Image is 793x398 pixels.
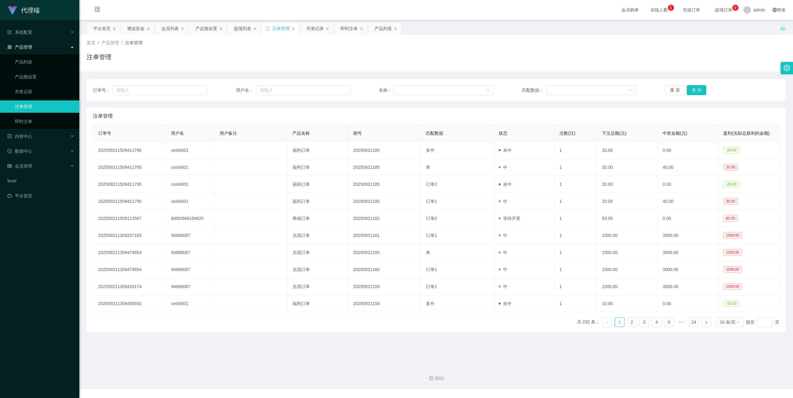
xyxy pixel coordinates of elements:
td: 兑现订单 [287,261,348,278]
i: 图标: close [112,27,116,31]
i: 图标: appstore-o [7,45,12,49]
div: 赠送彩金 [127,23,145,34]
td: 202509211309257183 [93,227,166,244]
button: 重 置 [665,85,685,95]
span: 用户备注 [220,131,237,136]
span: 产品管理 [7,45,32,50]
i: 图标: down [736,320,740,325]
td: 20250921159 [348,278,421,295]
a: 产品列表 [15,56,74,68]
span: 单 [426,250,430,255]
span: 订单1 [426,267,437,272]
i: 图标: close [326,27,329,31]
span: 1500.00 [723,283,742,290]
span: 匹配数据 [426,131,443,136]
i: 图标: form [7,30,12,34]
span: 订单2 [426,216,437,221]
span: 期号 [353,131,362,136]
span: 会员管理 [7,164,32,168]
i: 图标: unlock [780,25,786,31]
li: 下一页 [701,317,711,327]
div: 平台首页 [93,23,111,34]
td: 0.00 [658,295,718,312]
li: 4 [652,317,662,327]
a: 产品预设置 [15,71,74,83]
span: 盈利(实际总获利的金额) [723,131,769,136]
li: 1 [615,317,624,327]
i: 图标: menu-fold [87,0,108,20]
span: 提现订单 [712,8,735,12]
span: 用户名 [171,131,184,136]
div: 产品列表 [375,23,392,34]
span: 1500.00 [723,266,742,273]
i: 图标: right [704,321,708,324]
a: 即时注单 [15,115,74,128]
span: 未中 [499,182,512,187]
span: 20.00 [723,198,738,205]
td: 1500.00 [597,227,658,244]
i: 图标: close [219,27,223,31]
li: 5 [664,317,674,327]
td: 3000.00 [658,261,718,278]
span: 注单管理 [93,112,113,120]
i: 图标: check-circle-o [7,149,12,153]
sup: 9 [732,5,738,11]
i: 图标: close [394,27,397,31]
td: 94688087 [166,261,215,278]
div: 注单管理 [272,23,290,34]
span: 注单管理 [125,40,142,45]
span: 系统配置 [7,30,32,35]
td: 202509211509411795 [93,159,166,176]
td: 202509211309479654 [93,261,166,278]
span: 未中 [499,148,512,153]
i: 图标: setting [783,64,790,71]
td: 40.00 [658,193,718,210]
i: 图标: left [605,321,609,324]
div: 提现列表 [234,23,251,34]
span: 数据中心 [7,149,32,154]
span: 83.00 [723,215,738,222]
i: 图标: down [486,88,490,93]
i: 图标: copyright [429,376,433,380]
td: 1 [554,142,597,159]
span: 订单2 [426,182,437,187]
span: 中 [499,267,507,272]
span: 订单号 [98,131,111,136]
td: 兑现订单 [287,278,348,295]
span: 多件 [426,301,435,306]
td: 3000.00 [658,227,718,244]
td: 0.00 [658,176,718,193]
td: 3000.00 [658,244,718,261]
img: logo.9652507e.png [7,6,17,15]
span: 订单号： [93,87,112,94]
span: 中 [499,199,507,204]
i: 图标: close [360,27,363,31]
td: 兑现订单 [287,227,348,244]
td: 1 [554,278,597,295]
input: 请输入 [256,85,350,95]
span: 多件 [426,148,435,153]
span: 用户名： [236,87,256,94]
a: 3 [640,317,649,327]
td: 福利订单 [287,159,348,176]
span: 中 [499,284,507,289]
td: 1 [554,193,597,210]
span: 中奖金额(元) [663,131,687,136]
i: 图标: table [7,164,12,168]
span: / [98,40,99,45]
button: 查 询 [687,85,707,95]
td: 1 [554,176,597,193]
td: 20250921160 [348,261,421,278]
span: 产品名称 [292,131,310,136]
td: 3000.00 [658,278,718,295]
td: 1 [554,244,597,261]
h1: 注单管理 [87,52,112,62]
td: 20250921160 [348,244,421,261]
i: 图标: global [773,8,777,12]
span: 状态 [499,131,507,136]
i: 图标: close [147,27,150,31]
a: 1 [615,317,624,327]
li: 24 [689,317,699,327]
td: 福利订单 [287,193,348,210]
